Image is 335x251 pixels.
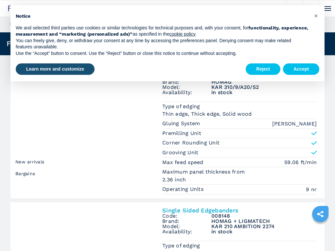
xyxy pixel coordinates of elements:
p: Operating Units [162,186,205,193]
em: Thin edge, Thick edge, Solid wood [162,110,317,118]
em: [PERSON_NAME] [272,120,317,127]
h2: Single Sided Edgebanders [162,208,317,213]
p: Corner Rounding Unit [162,139,220,146]
button: Accept [283,63,319,75]
p: Max feed speed [162,159,205,166]
span: Model: [162,85,211,90]
p: We and selected third parties use cookies or similar technologies for technical purposes and, wit... [16,25,309,38]
span: × [314,12,318,20]
a: sharethis [312,206,328,222]
h3: KAR 310/9/A20/S2 [211,85,317,90]
button: Reject [246,63,280,75]
strong: functionality, experience, measurement and “marketing (personalized ads)” [16,25,309,37]
h3: 008148 [211,213,317,219]
em: 2.36 inch [162,176,317,183]
p: Type of edging [162,103,202,110]
p: You can freely give, deny, or withdraw your consent at any time by accessing the preferences pane... [16,38,309,50]
h3: KAR 210 AMBITION 2274 [211,224,317,229]
span: in stock [211,229,317,234]
p: Gluing System [162,120,202,127]
h2: Notice [16,13,309,20]
p: Use the “Accept” button to consent. Use the “Reject” button or close this notice to continue with... [16,50,309,57]
a: cookie policy [169,31,195,37]
img: Single Sided Edgebanders HOMAG KAR 310/9/A20/S2 [10,63,154,181]
p: Maximum panel thickness from [162,168,246,176]
span: Code: [162,213,211,219]
span: Availability: [162,90,211,95]
button: Learn more and customize [16,63,95,75]
a: Single Sided Edgebanders HOMAG KAR 310/9/A20/S2BargainsNew arrivalsSingle Sided EdgebandersCode:0... [10,63,325,198]
button: Close this notice [311,10,321,21]
p: Premilling Unit [162,130,201,137]
p: Type of edging [162,242,202,249]
span: Availability: [162,229,211,234]
p: Grooving Unit [162,149,198,156]
span: Model: [162,224,211,229]
iframe: Chat [307,222,330,246]
span: Bargains [14,170,37,177]
span: Brand: [162,219,211,224]
span: New arrivals [14,158,46,166]
span: in stock [211,90,317,95]
em: 59.06 ft/min [284,159,317,166]
h3: HOMAG + LIGMATECH [211,219,317,224]
em: 9 nr [306,186,317,193]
